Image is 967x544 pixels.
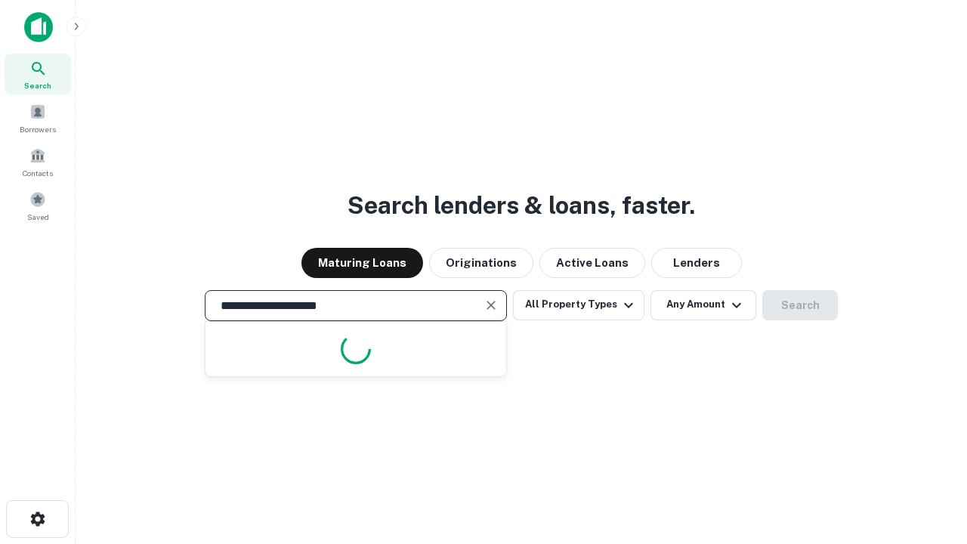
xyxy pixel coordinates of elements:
[5,185,71,226] a: Saved
[5,54,71,94] a: Search
[23,167,53,179] span: Contacts
[429,248,533,278] button: Originations
[480,295,502,316] button: Clear
[891,423,967,496] iframe: Chat Widget
[539,248,645,278] button: Active Loans
[5,97,71,138] a: Borrowers
[24,12,53,42] img: capitalize-icon.png
[27,211,49,223] span: Saved
[513,290,644,320] button: All Property Types
[348,187,695,224] h3: Search lenders & loans, faster.
[650,290,756,320] button: Any Amount
[20,123,56,135] span: Borrowers
[5,141,71,182] a: Contacts
[651,248,742,278] button: Lenders
[301,248,423,278] button: Maturing Loans
[24,79,51,91] span: Search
